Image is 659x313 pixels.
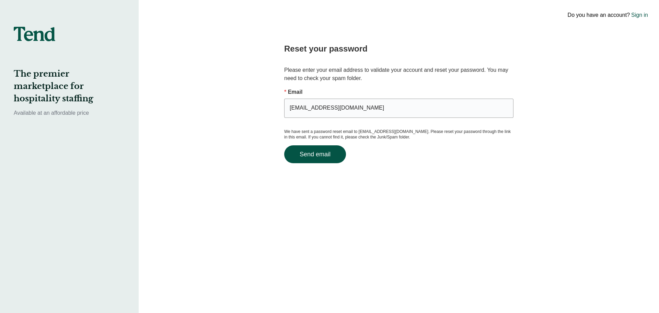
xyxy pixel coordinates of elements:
a: Sign in [631,11,648,19]
img: tend-logo [14,27,55,41]
button: Send email [284,145,346,163]
p: Available at an affordable price [14,109,125,117]
p: Email [284,88,513,96]
p: We have sent a password reset email to [EMAIL_ADDRESS][DOMAIN_NAME]. Please reset your password t... [284,129,513,140]
p: Please enter your email address to validate your account and reset your password. You may need to... [284,66,513,82]
h2: Reset your password [284,43,513,55]
h2: The premier marketplace for hospitality staffing [14,68,125,105]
